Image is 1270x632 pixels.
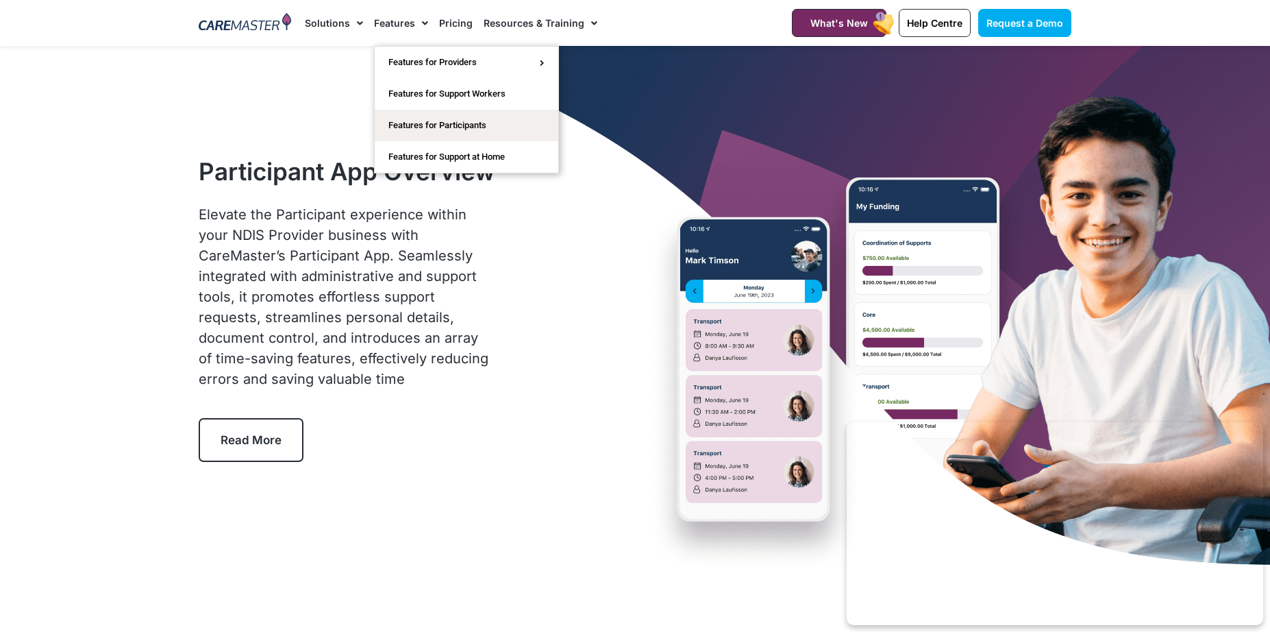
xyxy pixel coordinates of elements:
a: Features for Support Workers [375,78,558,110]
a: Help Centre [899,9,971,37]
img: CareMaster Logo [199,13,291,34]
h1: Participant App Overview [199,157,495,186]
iframe: Popup CTA [847,422,1263,625]
a: Features for Participants [375,110,558,141]
a: Request a Demo [978,9,1071,37]
a: Features for Support at Home [375,141,558,173]
span: Request a Demo [986,17,1063,29]
a: Features for Providers [375,47,558,78]
ul: Features [374,46,559,173]
span: What's New [810,17,868,29]
span: Elevate the Participant experience within your NDIS Provider business with CareMaster’s Participa... [199,206,488,387]
span: Help Centre [907,17,962,29]
a: Read More [199,418,303,462]
span: Read More [221,433,282,447]
a: What's New [792,9,886,37]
